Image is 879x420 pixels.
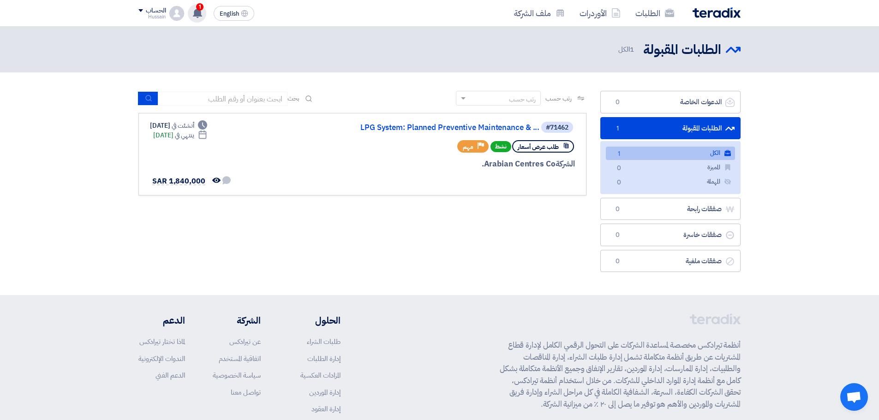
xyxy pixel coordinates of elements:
div: #71462 [546,124,568,131]
a: الندوات الإلكترونية [138,354,185,364]
span: 1 [612,124,623,133]
a: الأوردرات [572,2,628,24]
a: الكل [606,147,735,160]
span: SAR 1,840,000 [152,176,205,187]
a: الطلبات [628,2,682,24]
span: طلب عرض أسعار [518,142,559,151]
a: ملف الشركة [507,2,572,24]
a: المزادات العكسية [300,370,341,380]
span: 0 [612,231,623,240]
span: الكل [618,44,636,55]
div: Arabian Centres Co. [353,158,575,170]
span: الشركة [556,158,575,170]
button: English [214,6,254,21]
p: أنظمة تيرادكس مخصصة لمساعدة الشركات على التحول الرقمي الكامل لإدارة قطاع المشتريات عن طريق أنظمة ... [500,339,741,410]
a: الطلبات المقبولة1 [600,117,741,140]
div: الحساب [146,7,166,15]
a: الدعوات الخاصة0 [600,91,741,113]
span: نشط [490,141,511,152]
div: Hussain [138,14,166,19]
li: الحلول [288,314,341,327]
span: 0 [613,164,624,173]
a: إدارة العقود [311,404,341,414]
span: 0 [612,98,623,107]
a: عن تيرادكس [229,337,261,347]
span: بحث [287,94,299,103]
img: profile_test.png [169,6,184,21]
li: الشركة [213,314,261,327]
span: 1 [613,149,624,159]
a: المهملة [606,175,735,189]
span: 0 [613,178,624,188]
span: 0 [612,257,623,266]
a: LPG System: Planned Preventive Maintenance & ... [355,124,539,132]
a: إدارة الطلبات [307,354,341,364]
h2: الطلبات المقبولة [643,41,721,59]
span: ينتهي في [175,130,194,140]
div: دردشة مفتوحة [840,383,868,411]
a: المميزة [606,161,735,174]
span: 1 [630,44,634,54]
a: تواصل معنا [231,387,261,397]
a: صفقات ملغية0 [600,250,741,272]
img: Teradix logo [693,7,741,18]
span: English [220,11,239,17]
div: رتب حسب [509,95,536,104]
a: صفقات خاسرة0 [600,224,741,246]
span: 1 [196,3,203,11]
span: 0 [612,205,623,214]
a: صفقات رابحة0 [600,198,741,220]
input: ابحث بعنوان أو رقم الطلب [158,92,287,106]
a: اتفاقية المستخدم [219,354,261,364]
a: لماذا تختار تيرادكس [139,337,185,347]
div: [DATE] [153,130,207,140]
li: الدعم [138,314,185,327]
div: [DATE] [150,121,207,130]
a: سياسة الخصوصية [213,370,261,380]
span: رتب حسب [545,94,572,103]
a: الدعم الفني [155,370,185,380]
span: أنشئت في [172,121,194,130]
span: مهم [463,142,473,151]
a: طلبات الشراء [307,337,341,347]
a: إدارة الموردين [309,387,341,397]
